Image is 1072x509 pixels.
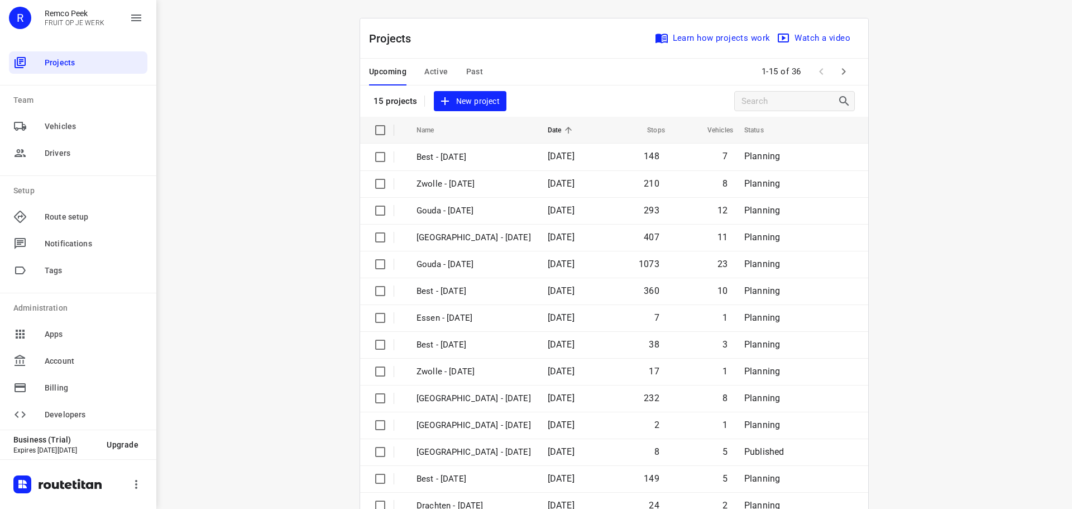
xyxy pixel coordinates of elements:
span: Next Page [832,60,855,83]
span: [DATE] [548,393,575,403]
span: 2 [654,420,659,430]
span: Planning [744,366,780,377]
p: [GEOGRAPHIC_DATA] - [DATE] [417,231,531,244]
span: [DATE] [548,366,575,377]
p: Zwolle - [DATE] [417,178,531,191]
span: 210 [644,178,659,189]
div: R [9,7,31,29]
p: Best - [DATE] [417,285,531,298]
p: Essen - [DATE] [417,312,531,325]
span: [DATE] [548,473,575,484]
span: 1-15 of 36 [757,60,806,84]
span: [DATE] [548,259,575,269]
span: 5 [722,446,728,457]
span: 293 [644,205,659,216]
span: [DATE] [548,446,575,457]
span: Planning [744,151,780,161]
span: 12 [717,205,728,216]
div: Route setup [9,206,147,228]
div: Developers [9,403,147,426]
span: 8 [722,178,728,189]
span: Name [417,123,449,137]
span: Planning [744,339,780,350]
div: Tags [9,259,147,282]
span: 17 [649,366,659,377]
span: 407 [644,232,659,242]
span: Billing [45,382,143,394]
span: 8 [722,393,728,403]
div: Search [837,94,854,108]
span: Vehicles [693,123,733,137]
span: Planning [744,286,780,296]
button: New project [434,91,506,112]
span: [DATE] [548,420,575,430]
span: 149 [644,473,659,484]
span: 1 [722,312,728,323]
span: Past [466,65,484,79]
span: 5 [722,473,728,484]
p: Gouda - [DATE] [417,204,531,217]
span: Vehicles [45,121,143,132]
span: Planning [744,473,780,484]
span: Active [424,65,448,79]
span: Account [45,355,143,367]
span: Notifications [45,238,143,250]
p: Zwolle - [DATE] [417,365,531,378]
span: Planning [744,393,780,403]
span: Tags [45,265,143,277]
span: 3 [722,339,728,350]
p: Expires [DATE][DATE] [13,446,98,454]
button: Upgrade [98,435,147,455]
span: [DATE] [548,286,575,296]
span: 1 [722,366,728,377]
input: Search projects [741,93,837,110]
span: 1 [722,420,728,430]
p: Remco Peek [45,9,104,18]
span: Planning [744,420,780,430]
span: Planning [744,312,780,323]
span: Planning [744,205,780,216]
span: Published [744,446,784,457]
span: Upgrade [107,440,138,449]
span: 11 [717,232,728,242]
p: Business (Trial) [13,435,98,444]
span: Upcoming [369,65,406,79]
span: 232 [644,393,659,403]
p: Best - [DATE] [417,339,531,351]
span: Date [548,123,576,137]
p: Projects [369,30,420,47]
span: New project [441,94,500,108]
span: Previous Page [810,60,832,83]
div: Projects [9,51,147,74]
p: 15 projects [374,96,418,106]
div: Apps [9,323,147,345]
span: Route setup [45,211,143,223]
p: Gemeente Rotterdam - Thursday [417,446,531,459]
span: 1073 [639,259,659,269]
span: Planning [744,178,780,189]
span: [DATE] [548,339,575,350]
span: Status [744,123,778,137]
span: Apps [45,329,143,340]
span: Planning [744,232,780,242]
span: 7 [654,312,659,323]
div: Notifications [9,232,147,255]
span: [DATE] [548,232,575,242]
span: Projects [45,57,143,69]
span: Stops [633,123,665,137]
span: 10 [717,286,728,296]
div: Account [9,350,147,372]
p: Best - [DATE] [417,151,531,164]
span: Drivers [45,148,143,159]
p: Gouda - [DATE] [417,258,531,271]
p: FRUIT OP JE WERK [45,19,104,27]
span: [DATE] [548,312,575,323]
span: 7 [722,151,728,161]
span: 38 [649,339,659,350]
span: [DATE] [548,151,575,161]
span: 360 [644,286,659,296]
p: Administration [13,302,147,314]
p: Zwolle - Thursday [417,392,531,405]
p: Antwerpen - Thursday [417,419,531,432]
p: Team [13,94,147,106]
